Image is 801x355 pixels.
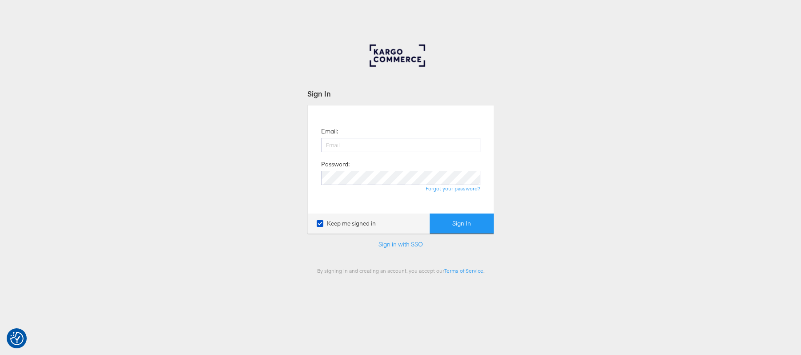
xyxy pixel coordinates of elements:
[307,89,494,99] div: Sign In
[307,267,494,274] div: By signing in and creating an account, you accept our .
[10,332,24,345] button: Consent Preferences
[426,185,480,192] a: Forgot your password?
[321,160,350,169] label: Password:
[321,127,338,136] label: Email:
[321,138,480,152] input: Email
[444,267,483,274] a: Terms of Service
[378,240,423,248] a: Sign in with SSO
[430,214,494,234] button: Sign In
[10,332,24,345] img: Revisit consent button
[317,219,376,228] label: Keep me signed in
